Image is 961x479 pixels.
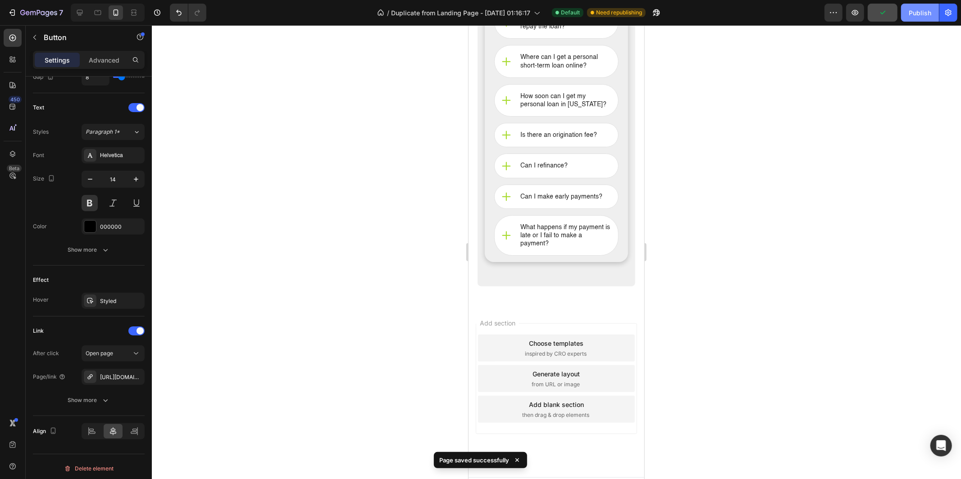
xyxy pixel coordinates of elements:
div: Undo/Redo [170,4,206,22]
button: Open page [82,345,145,362]
div: Beta [7,165,22,172]
div: Show more [68,396,110,405]
p: Advanced [89,55,119,65]
div: Styled [100,297,142,305]
div: After click [33,349,59,357]
p: 7 [59,7,63,18]
button: 7 [4,4,67,22]
p: Settings [45,55,70,65]
span: Default [561,9,580,17]
div: Link [33,327,44,335]
div: Align [33,425,59,438]
span: Paragraph 1* [86,128,120,136]
div: Size [33,173,57,185]
button: Paragraph 1* [82,124,145,140]
p: Page saved successfully [439,456,509,465]
div: 000000 [100,223,142,231]
div: Effect [33,276,49,284]
div: Open Intercom Messenger [930,435,952,456]
div: Text [33,104,44,112]
span: / [387,8,389,18]
div: 450 [9,96,22,103]
div: Delete element [64,463,114,474]
span: Duplicate from Landing Page - [DATE] 01:16:17 [391,8,530,18]
div: Font [33,151,44,159]
div: Helvetica [100,152,142,160]
button: Delete element [33,461,145,476]
div: Gap [33,71,56,83]
div: Publish [909,8,931,18]
iframe: Design area [469,25,644,479]
span: Open page [86,350,113,357]
p: Button [44,32,120,43]
button: Publish [901,4,939,22]
div: Page/link [33,373,66,381]
div: Color [33,222,47,230]
span: Need republishing [596,9,642,17]
div: Show more [68,245,110,254]
div: Styles [33,128,49,136]
button: Show more [33,392,145,408]
div: Hover [33,296,49,304]
div: [URL][DOMAIN_NAME] [100,373,142,381]
input: Auto [82,69,109,85]
button: Show more [33,242,145,258]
